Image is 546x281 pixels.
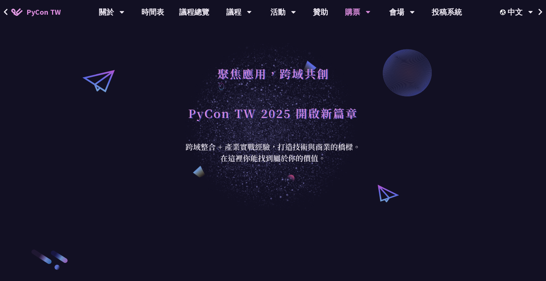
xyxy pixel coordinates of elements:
[181,141,365,164] div: 跨域整合 + 產業實戰經驗，打造技術與商業的橋樑。 在這裡你能找到屬於你的價值。
[4,3,68,21] a: PyCon TW
[188,102,358,124] h1: PyCon TW 2025 開啟新篇章
[500,9,508,15] img: Locale Icon
[217,62,329,85] h1: 聚焦應用，跨域共創
[26,6,61,18] span: PyCon TW
[11,8,23,16] img: Home icon of PyCon TW 2025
